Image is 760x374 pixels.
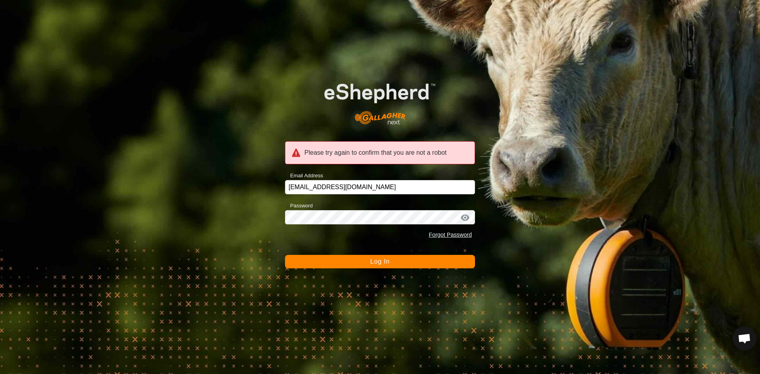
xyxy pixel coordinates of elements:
[429,232,472,238] a: Forgot Password
[304,68,456,133] img: E-shepherd Logo
[285,202,313,210] label: Password
[370,258,389,265] span: Log In
[285,172,323,180] label: Email Address
[285,141,475,164] div: Please try again to confirm that you are not a robot
[285,255,475,268] button: Log In
[285,180,475,194] input: Email Address
[733,327,756,350] div: Open chat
